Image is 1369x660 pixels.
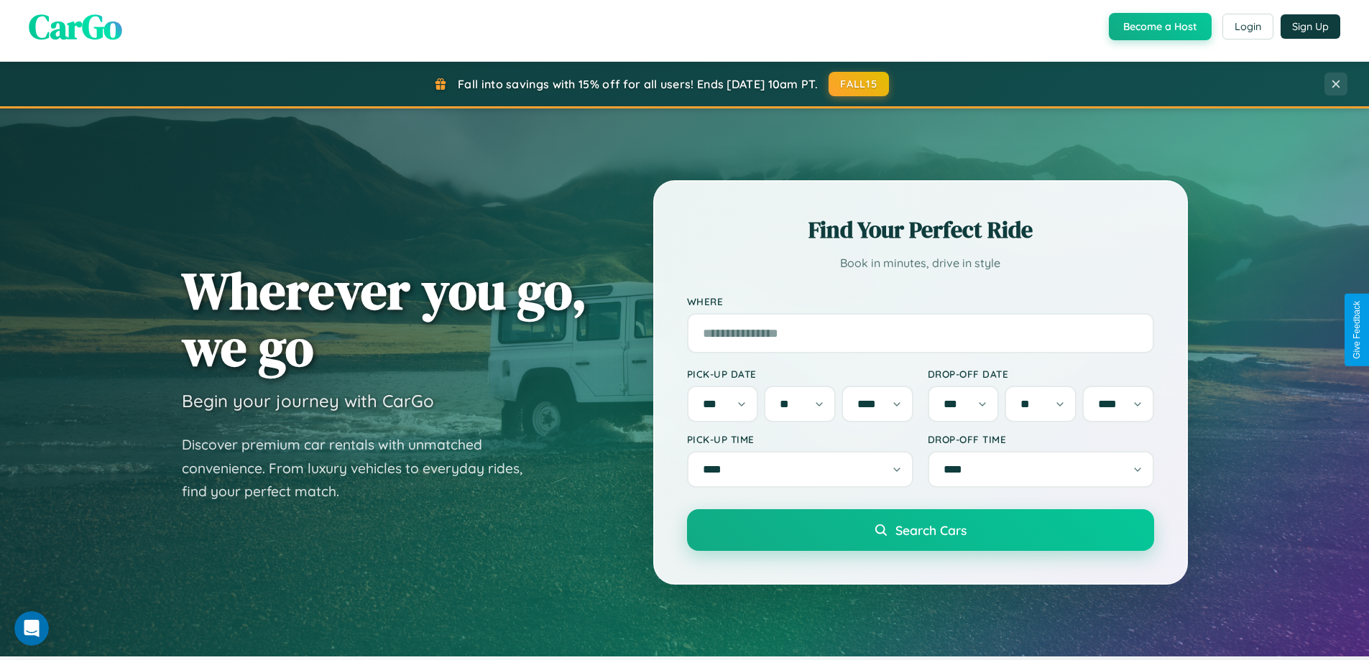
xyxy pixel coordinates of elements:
label: Pick-up Date [687,368,913,380]
span: CarGo [29,3,122,50]
p: Book in minutes, drive in style [687,253,1154,274]
h2: Find Your Perfect Ride [687,214,1154,246]
h1: Wherever you go, we go [182,262,587,376]
label: Drop-off Time [928,433,1154,445]
div: Give Feedback [1352,301,1362,359]
button: Login [1222,14,1273,39]
label: Where [687,295,1154,307]
span: Search Cars [895,522,967,538]
button: FALL15 [829,72,889,96]
span: Fall into savings with 15% off for all users! Ends [DATE] 10am PT. [458,77,818,91]
button: Become a Host [1109,13,1212,40]
button: Sign Up [1281,14,1340,39]
button: Search Cars [687,509,1154,551]
iframe: Intercom live chat [14,611,49,646]
label: Pick-up Time [687,433,913,445]
p: Discover premium car rentals with unmatched convenience. From luxury vehicles to everyday rides, ... [182,433,541,503]
h3: Begin your journey with CarGo [182,390,434,412]
label: Drop-off Date [928,368,1154,380]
